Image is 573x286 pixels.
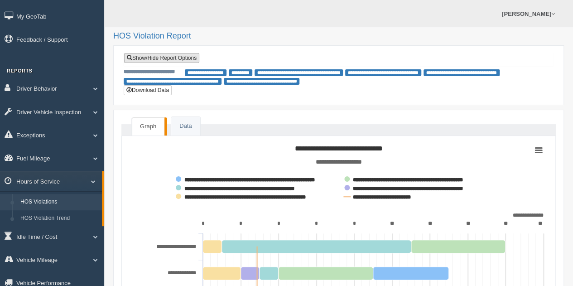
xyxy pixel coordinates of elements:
[16,210,102,227] a: HOS Violation Trend
[16,194,102,210] a: HOS Violations
[171,117,200,136] a: Data
[124,53,199,63] a: Show/Hide Report Options
[497,1,559,27] a: [PERSON_NAME]
[124,85,172,95] button: Download Data
[132,117,164,136] a: Graph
